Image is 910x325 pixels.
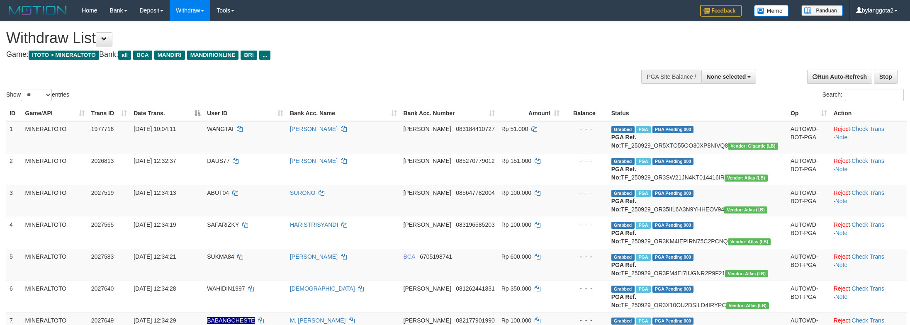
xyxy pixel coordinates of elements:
[611,262,636,276] b: PGA Ref. No:
[207,285,245,292] span: WAHIDIN1997
[611,166,636,181] b: PGA Ref. No:
[726,302,769,309] span: Vendor URL: https://dashboard.q2checkout.com/secure
[91,253,114,260] span: 2027583
[6,281,22,313] td: 6
[501,253,531,260] span: Rp 600.000
[566,284,605,293] div: - - -
[830,106,907,121] th: Action
[852,126,884,132] a: Check Trans
[290,221,338,228] a: HARISTRISYANDI
[845,89,904,101] input: Search:
[608,153,787,185] td: TF_250929_OR3SW21JN4KT014416IR
[456,126,494,132] span: Copy 083184410727 to clipboard
[611,254,635,261] span: Grabbed
[834,317,850,324] a: Reject
[404,317,451,324] span: [PERSON_NAME]
[787,106,830,121] th: Op: activate to sort column ascending
[611,126,635,133] span: Grabbed
[611,286,635,293] span: Grabbed
[566,316,605,325] div: - - -
[404,126,451,132] span: [PERSON_NAME]
[134,189,176,196] span: [DATE] 12:34:13
[134,285,176,292] span: [DATE] 12:34:28
[652,222,694,229] span: PGA Pending
[91,285,114,292] span: 2027640
[724,206,767,213] span: Vendor URL: https://dashboard.q2checkout.com/secure
[207,253,234,260] span: SUKMA84
[835,134,848,141] a: Note
[636,222,650,229] span: Marked by bylanggota2
[566,157,605,165] div: - - -
[420,253,452,260] span: Copy 6705198741 to clipboard
[404,285,451,292] span: [PERSON_NAME]
[830,217,907,249] td: · ·
[787,185,830,217] td: AUTOWD-BOT-PGA
[830,185,907,217] td: · ·
[834,158,850,164] a: Reject
[611,190,635,197] span: Grabbed
[874,70,898,84] a: Stop
[6,51,599,59] h4: Game: Bank:
[207,126,234,132] span: WANGTAI
[6,30,599,46] h1: Withdraw List
[21,89,52,101] select: Showentries
[852,253,884,260] a: Check Trans
[608,249,787,281] td: TF_250929_OR3FM4EI7IUGNR2P9F21
[566,252,605,261] div: - - -
[636,318,650,325] span: Marked by bylanggota2
[134,317,176,324] span: [DATE] 12:34:29
[835,293,848,300] a: Note
[830,121,907,153] td: · ·
[6,185,22,217] td: 3
[134,253,176,260] span: [DATE] 12:34:21
[456,317,494,324] span: Copy 082177901990 to clipboard
[133,51,152,60] span: BCA
[6,121,22,153] td: 1
[118,51,131,60] span: all
[830,281,907,313] td: · ·
[652,158,694,165] span: PGA Pending
[456,158,494,164] span: Copy 085270779012 to clipboard
[6,106,22,121] th: ID
[6,4,69,17] img: MOTION_logo.png
[652,190,694,197] span: PGA Pending
[290,158,338,164] a: [PERSON_NAME]
[787,249,830,281] td: AUTOWD-BOT-PGA
[22,121,88,153] td: MINERALTOTO
[725,270,768,277] span: Vendor URL: https://dashboard.q2checkout.com/secure
[6,89,69,101] label: Show entries
[641,70,701,84] div: PGA Site Balance /
[852,189,884,196] a: Check Trans
[652,254,694,261] span: PGA Pending
[91,317,114,324] span: 2027649
[787,281,830,313] td: AUTOWD-BOT-PGA
[566,221,605,229] div: - - -
[207,189,229,196] span: ABUT04
[835,166,848,172] a: Note
[22,217,88,249] td: MINERALTOTO
[290,317,346,324] a: M. [PERSON_NAME]
[241,51,257,60] span: BRI
[611,198,636,213] b: PGA Ref. No:
[608,121,787,153] td: TF_250929_OR5XTO55OO30XP8NIVQ8
[852,317,884,324] a: Check Trans
[498,106,563,121] th: Amount: activate to sort column ascending
[400,106,498,121] th: Bank Acc. Number: activate to sort column ascending
[834,189,850,196] a: Reject
[290,253,338,260] a: [PERSON_NAME]
[6,153,22,185] td: 2
[501,285,531,292] span: Rp 350.000
[88,106,130,121] th: Trans ID: activate to sort column ascending
[636,190,650,197] span: Marked by bylanggota2
[290,126,338,132] a: [PERSON_NAME]
[835,198,848,204] a: Note
[830,153,907,185] td: · ·
[611,318,635,325] span: Grabbed
[22,153,88,185] td: MINERALTOTO
[501,221,531,228] span: Rp 100.000
[608,185,787,217] td: TF_250929_OR35IIL6A3N9YHHEOV94
[834,253,850,260] a: Reject
[134,158,176,164] span: [DATE] 12:32:37
[787,217,830,249] td: AUTOWD-BOT-PGA
[725,175,768,182] span: Vendor URL: https://dashboard.q2checkout.com/secure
